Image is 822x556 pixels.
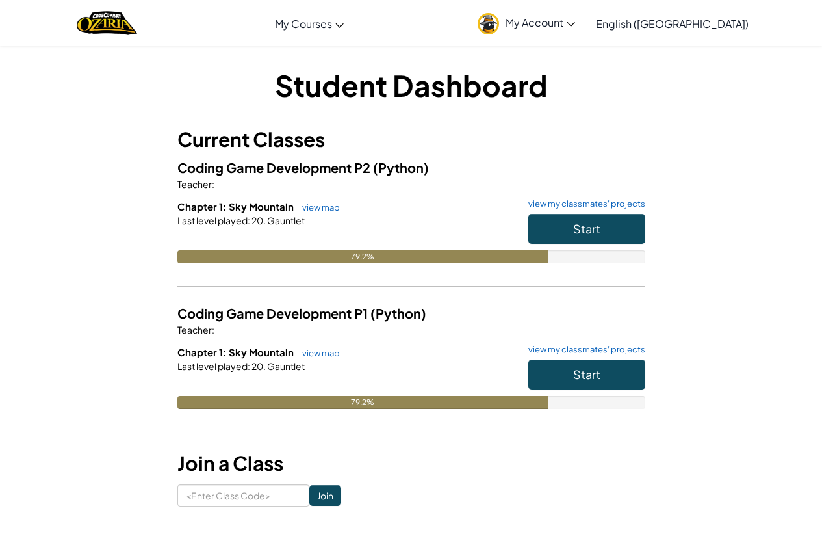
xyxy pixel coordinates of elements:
[177,178,212,190] span: Teacher
[177,125,645,154] h3: Current Classes
[177,250,548,263] div: 79.2%
[177,396,548,409] div: 79.2%
[266,360,305,372] span: Gauntlet
[177,65,645,105] h1: Student Dashboard
[177,215,248,226] span: Last level played
[77,10,137,36] a: Ozaria by CodeCombat logo
[177,449,645,478] h3: Join a Class
[250,360,266,372] span: 20.
[77,10,137,36] img: Home
[268,6,350,41] a: My Courses
[596,17,749,31] span: English ([GEOGRAPHIC_DATA])
[373,159,429,176] span: (Python)
[248,215,250,226] span: :
[471,3,582,44] a: My Account
[266,215,305,226] span: Gauntlet
[522,345,645,354] a: view my classmates' projects
[573,221,600,236] span: Start
[177,360,248,372] span: Last level played
[478,13,499,34] img: avatar
[528,214,645,244] button: Start
[177,159,373,176] span: Coding Game Development P2
[212,178,214,190] span: :
[177,305,370,321] span: Coding Game Development P1
[177,484,309,507] input: <Enter Class Code>
[177,200,296,213] span: Chapter 1: Sky Mountain
[250,215,266,226] span: 20.
[589,6,755,41] a: English ([GEOGRAPHIC_DATA])
[296,202,340,213] a: view map
[522,200,645,208] a: view my classmates' projects
[177,324,212,336] span: Teacher
[177,346,296,358] span: Chapter 1: Sky Mountain
[296,348,340,358] a: view map
[528,360,645,390] button: Start
[248,360,250,372] span: :
[506,16,575,29] span: My Account
[212,324,214,336] span: :
[275,17,332,31] span: My Courses
[573,367,600,382] span: Start
[370,305,426,321] span: (Python)
[309,485,341,506] input: Join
